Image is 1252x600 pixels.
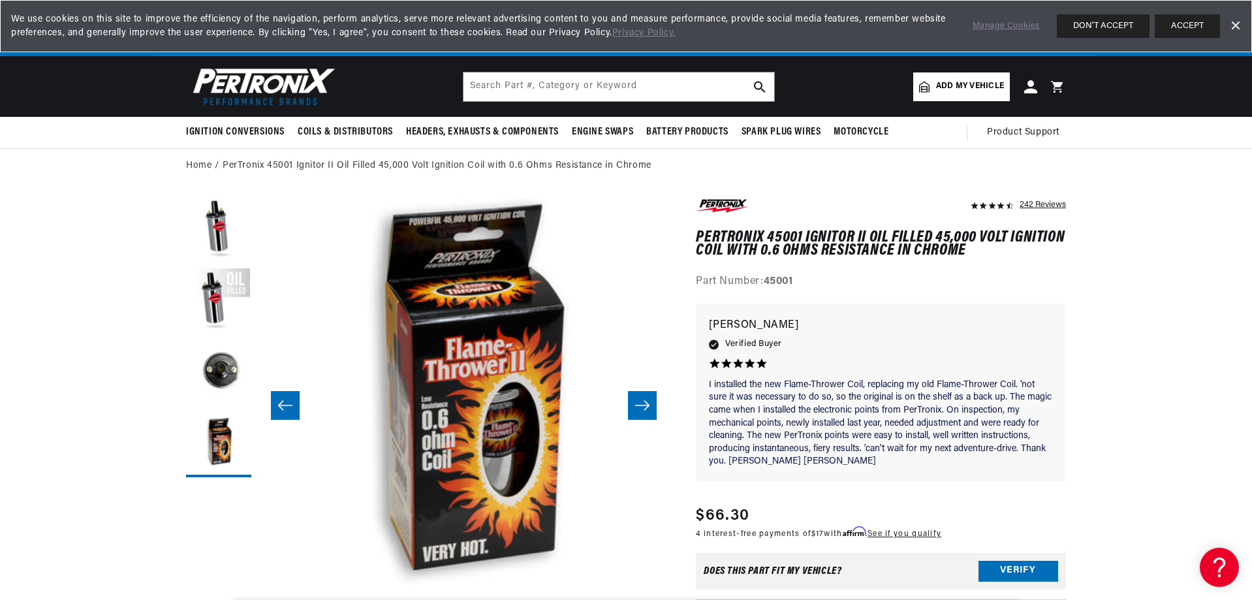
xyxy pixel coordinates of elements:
summary: Spark Plug Wires [735,117,828,148]
button: Load image 4 in gallery view [186,412,251,477]
summary: Coils & Distributors [291,117,399,148]
span: Add my vehicle [936,80,1004,93]
summary: Product Support [987,117,1066,148]
p: 4 interest-free payments of with . [696,528,941,540]
nav: breadcrumbs [186,159,1066,173]
input: Search Part #, Category or Keyword [463,72,774,101]
button: Load image 1 in gallery view [186,197,251,262]
summary: Engine Swaps [565,117,640,148]
p: [PERSON_NAME] [709,317,1053,335]
span: Headers, Exhausts & Components [406,125,559,139]
a: Add my vehicle [913,72,1010,101]
button: Load image 3 in gallery view [186,340,251,405]
button: ACCEPT [1155,14,1220,38]
a: Home [186,159,211,173]
div: 242 Reviews [1020,197,1066,212]
span: Affirm [843,527,866,537]
a: Privacy Policy. [612,28,676,38]
span: Battery Products [646,125,728,139]
p: I installed the new Flame-Thrower Coil, replacing my old Flame-Thrower Coil. 'not sure it was nec... [709,379,1053,468]
span: $17 [811,530,824,538]
span: Coils & Distributors [298,125,393,139]
button: Slide left [271,391,300,420]
summary: Battery Products [640,117,735,148]
img: Pertronix [186,64,336,109]
button: DON'T ACCEPT [1057,14,1150,38]
a: See if you qualify - Learn more about Affirm Financing (opens in modal) [868,530,941,538]
a: PerTronix 45001 Ignitor II Oil Filled 45,000 Volt Ignition Coil with 0.6 Ohms Resistance in Chrome [223,159,651,173]
div: Does This part fit My vehicle? [704,566,841,576]
a: Manage Cookies [973,20,1040,33]
summary: Ignition Conversions [186,117,291,148]
span: We use cookies on this site to improve the efficiency of the navigation, perform analytics, serve... [11,12,954,40]
strong: 45001 [764,276,793,287]
span: Ignition Conversions [186,125,285,139]
button: Load image 2 in gallery view [186,268,251,334]
summary: Motorcycle [827,117,895,148]
button: search button [745,72,774,101]
span: Spark Plug Wires [742,125,821,139]
span: Product Support [987,125,1059,140]
summary: Headers, Exhausts & Components [399,117,565,148]
span: Engine Swaps [572,125,633,139]
span: $66.30 [696,504,749,528]
button: Verify [978,561,1058,582]
h1: PerTronix 45001 Ignitor II Oil Filled 45,000 Volt Ignition Coil with 0.6 Ohms Resistance in Chrome [696,231,1066,258]
button: Slide right [628,391,657,420]
span: Verified Buyer [725,337,781,351]
a: Dismiss Banner [1225,16,1245,36]
div: Part Number: [696,274,1066,291]
span: Motorcycle [834,125,888,139]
